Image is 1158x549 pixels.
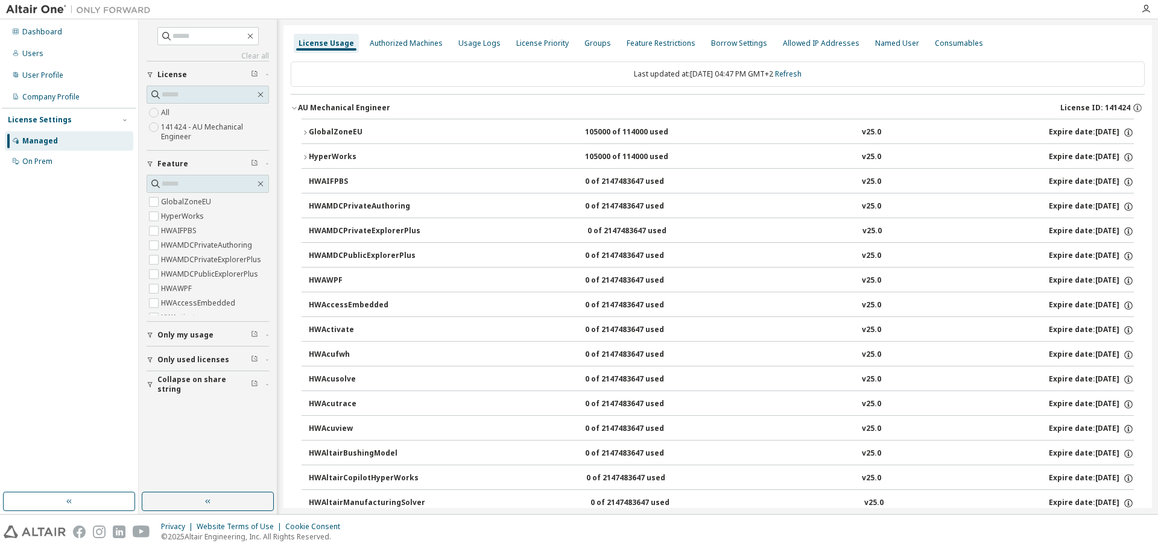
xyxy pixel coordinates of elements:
div: HWActivate [309,325,417,336]
div: Expire date: [DATE] [1049,201,1134,212]
button: HWAIFPBS0 of 2147483647 usedv25.0Expire date:[DATE] [309,169,1134,195]
label: HWAMDCPublicExplorerPlus [161,267,261,281]
span: Clear filter [251,70,258,80]
div: HyperWorks [309,152,417,163]
div: v25.0 [862,127,881,138]
div: Users [22,49,43,58]
span: Only used licenses [157,355,229,365]
div: Allowed IP Addresses [783,39,859,48]
div: Groups [584,39,611,48]
button: HyperWorks105000 of 114000 usedv25.0Expire date:[DATE] [302,144,1134,171]
button: AU Mechanical EngineerLicense ID: 141424 [291,95,1145,121]
div: Named User [875,39,919,48]
div: v25.0 [862,325,881,336]
button: GlobalZoneEU105000 of 114000 usedv25.0Expire date:[DATE] [302,119,1134,146]
div: 0 of 2147483647 used [585,399,694,410]
div: v25.0 [862,350,881,360]
button: HWAccessEmbedded0 of 2147483647 usedv25.0Expire date:[DATE] [309,292,1134,319]
div: v25.0 [862,152,881,163]
div: v25.0 [862,201,881,212]
div: Expire date: [DATE] [1049,127,1134,138]
div: 0 of 2147483647 used [585,374,694,385]
div: HWAIFPBS [309,177,417,187]
div: v25.0 [862,226,882,237]
img: youtube.svg [133,525,150,538]
div: Privacy [161,522,197,532]
button: HWActivate0 of 2147483647 usedv25.0Expire date:[DATE] [309,317,1134,344]
label: All [161,105,172,120]
button: HWAcuview0 of 2147483647 usedv25.0Expire date:[DATE] [309,416,1134,442]
div: License Priority [516,39,569,48]
div: Last updated at: [DATE] 04:47 PM GMT+2 [291,61,1145,87]
button: License [147,61,269,88]
div: v25.0 [862,275,881,286]
div: 0 of 2147483647 used [585,448,694,459]
div: Expire date: [DATE] [1049,473,1134,484]
span: Collapse on share string [157,375,251,394]
div: HWAWPF [309,275,417,286]
button: HWAltairManufacturingSolver0 of 2147483647 usedv25.0Expire date:[DATE] [309,490,1134,516]
div: Managed [22,136,58,146]
div: HWAccessEmbedded [309,300,417,311]
label: HWAWPF [161,281,194,296]
button: HWAltairCopilotHyperWorks0 of 2147483647 usedv25.0Expire date:[DATE] [309,465,1134,492]
div: HWAltairManufacturingSolver [309,498,425,509]
label: HWAMDCPrivateExplorerPlus [161,253,264,267]
div: GlobalZoneEU [309,127,417,138]
div: Expire date: [DATE] [1049,275,1134,286]
div: 0 of 2147483647 used [585,325,694,336]
div: v25.0 [862,473,881,484]
div: Website Terms of Use [197,522,285,532]
div: AU Mechanical Engineer [298,103,390,113]
div: 0 of 2147483647 used [590,498,699,509]
div: v25.0 [862,424,881,434]
img: altair_logo.svg [4,525,66,538]
span: License [157,70,187,80]
div: 0 of 2147483647 used [585,300,694,311]
span: Clear filter [251,159,258,169]
div: 0 of 2147483647 used [587,226,696,237]
label: HWAMDCPrivateAuthoring [161,238,255,253]
div: 0 of 2147483647 used [586,473,695,484]
div: Authorized Machines [370,39,443,48]
div: HWAcufwh [309,350,417,360]
button: Collapse on share string [147,371,269,398]
div: Expire date: [DATE] [1049,226,1134,237]
img: facebook.svg [73,525,86,538]
div: 0 of 2147483647 used [585,275,694,286]
button: Only my usage [147,322,269,348]
div: v25.0 [862,177,881,187]
div: 0 of 2147483647 used [585,350,694,360]
div: HWAcuview [309,424,417,434]
label: GlobalZoneEU [161,195,214,209]
img: instagram.svg [93,525,106,538]
div: v25.0 [862,448,881,459]
span: License ID: 141424 [1060,103,1130,113]
div: Cookie Consent [285,522,347,532]
div: Expire date: [DATE] [1049,177,1134,187]
div: 0 of 2147483647 used [585,251,694,262]
button: HWAMDCPrivateAuthoring0 of 2147483647 usedv25.0Expire date:[DATE] [309,193,1134,220]
div: 105000 of 114000 used [585,152,694,163]
label: HWActivate [161,310,202,325]
div: v25.0 [862,374,881,385]
button: HWAcusolve0 of 2147483647 usedv25.0Expire date:[DATE] [309,366,1134,393]
div: Expire date: [DATE] [1049,325,1134,336]
div: v25.0 [862,399,881,410]
div: Borrow Settings [711,39,767,48]
div: Expire date: [DATE] [1049,350,1134,360]
button: HWAWPF0 of 2147483647 usedv25.0Expire date:[DATE] [309,268,1134,294]
label: HWAccessEmbedded [161,296,238,310]
div: Expire date: [DATE] [1049,152,1134,163]
div: v25.0 [864,498,884,509]
div: Feature Restrictions [627,39,695,48]
button: Only used licenses [147,347,269,373]
img: linkedin.svg [113,525,125,538]
div: 0 of 2147483647 used [585,201,694,212]
p: © 2025 Altair Engineering, Inc. All Rights Reserved. [161,532,347,542]
div: License Settings [8,115,72,125]
span: Feature [157,159,188,169]
div: User Profile [22,71,63,80]
div: Consumables [935,39,983,48]
div: HWAMDCPrivateExplorerPlus [309,226,420,237]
